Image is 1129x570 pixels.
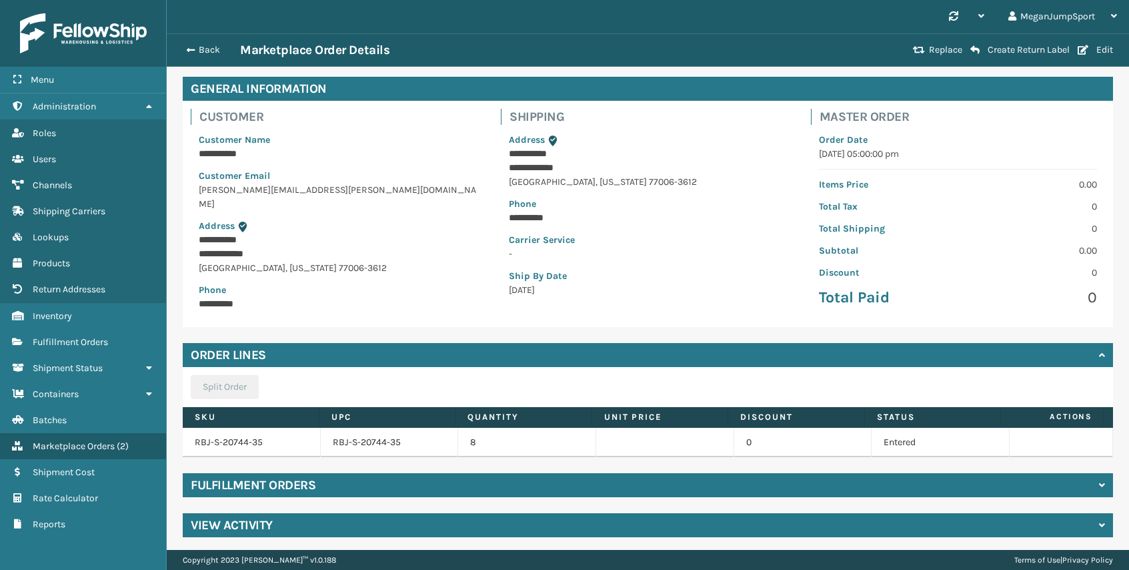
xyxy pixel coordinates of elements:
[819,133,1097,147] p: Order Date
[966,178,1096,192] p: 0.00
[199,261,477,275] p: [GEOGRAPHIC_DATA] , [US_STATE] 77006-3612
[1074,44,1117,56] button: Edit
[191,375,259,399] button: Split Order
[966,266,1096,280] p: 0
[1014,550,1113,570] div: |
[509,247,787,261] p: -
[33,284,105,295] span: Return Addresses
[33,232,69,243] span: Lookups
[191,517,273,533] h4: View Activity
[199,169,477,183] p: Customer Email
[819,147,1097,161] p: [DATE] 05:00:00 pm
[467,411,580,423] label: Quantity
[458,428,596,457] td: 8
[33,519,65,530] span: Reports
[872,428,1010,457] td: Entered
[33,336,108,348] span: Fulfillment Orders
[20,13,147,53] img: logo
[33,310,72,322] span: Inventory
[321,428,459,457] td: RBJ-S-20744-35
[33,362,103,374] span: Shipment Status
[913,45,925,55] i: Replace
[819,200,950,214] p: Total Tax
[33,127,56,139] span: Roles
[509,269,787,283] p: Ship By Date
[966,200,1096,214] p: 0
[199,220,235,232] span: Address
[199,133,477,147] p: Customer Name
[1014,555,1060,565] a: Terms of Use
[199,283,477,297] p: Phone
[33,441,115,452] span: Marketplace Orders
[240,42,389,58] h3: Marketplace Order Details
[195,411,307,423] label: SKU
[966,244,1096,258] p: 0.00
[199,183,477,211] p: [PERSON_NAME][EMAIL_ADDRESS][PERSON_NAME][DOMAIN_NAME]
[1005,406,1100,428] span: Actions
[509,134,545,146] span: Address
[33,467,95,478] span: Shipment Cost
[33,258,70,269] span: Products
[33,101,96,112] span: Administration
[1062,555,1113,565] a: Privacy Policy
[31,74,54,85] span: Menu
[819,266,950,280] p: Discount
[183,550,336,570] p: Copyright 2023 [PERSON_NAME]™ v 1.0.188
[966,288,1096,308] p: 0
[819,244,950,258] p: Subtotal
[509,175,787,189] p: [GEOGRAPHIC_DATA] , [US_STATE] 77006-3612
[966,222,1096,236] p: 0
[819,222,950,236] p: Total Shipping
[33,154,56,165] span: Users
[970,45,980,55] i: Create Return Label
[819,288,950,308] p: Total Paid
[509,233,787,247] p: Carrier Service
[179,44,240,56] button: Back
[33,493,98,504] span: Rate Calculator
[877,411,989,423] label: Status
[33,388,79,400] span: Containers
[199,109,485,125] h4: Customer
[509,283,787,297] p: [DATE]
[195,437,263,448] a: RBJ-S-20744-35
[1078,45,1088,55] i: Edit
[191,347,266,363] h4: Order Lines
[509,197,787,211] p: Phone
[909,44,966,56] button: Replace
[33,206,105,217] span: Shipping Carriers
[734,428,872,457] td: 0
[117,441,129,452] span: ( 2 )
[740,411,852,423] label: Discount
[509,109,795,125] h4: Shipping
[33,414,67,426] span: Batches
[191,477,315,493] h4: Fulfillment Orders
[331,411,443,423] label: UPC
[183,77,1113,101] h4: General Information
[966,44,1074,56] button: Create Return Label
[33,180,72,191] span: Channels
[604,411,716,423] label: Unit Price
[819,178,950,192] p: Items Price
[820,109,1105,125] h4: Master Order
